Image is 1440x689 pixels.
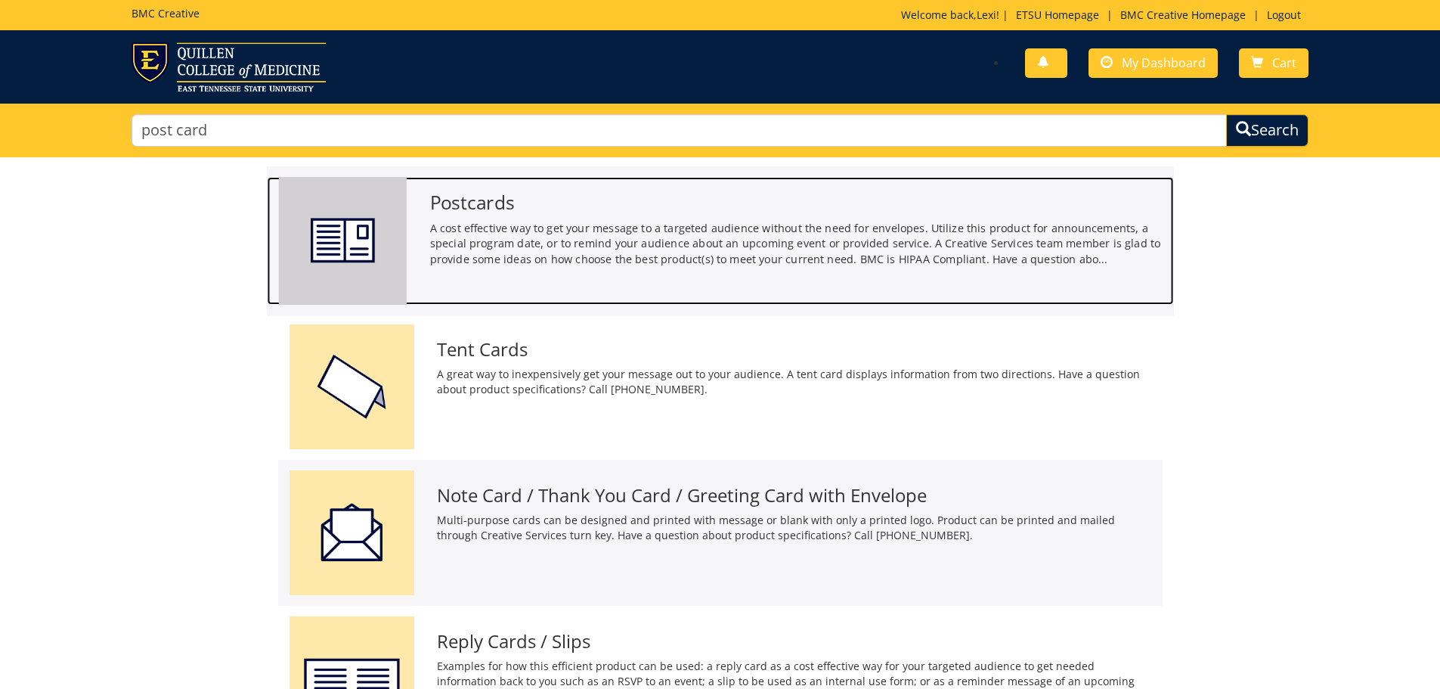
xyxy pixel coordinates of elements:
a: Note Card / Thank You Card / Greeting Card with Envelope Multi-purpose cards can be designed and ... [290,470,1151,595]
h3: Reply Cards / Slips [437,632,1151,651]
a: Tent Cards A great way to inexpensively get your message out to your audience. A tent card displa... [290,324,1151,449]
a: ETSU Homepage [1008,8,1107,22]
a: Cart [1239,48,1308,78]
p: Welcome back, ! | | | [901,8,1308,23]
span: My Dashboard [1122,54,1206,71]
h3: Note Card / Thank You Card / Greeting Card with Envelope [437,486,1151,505]
p: A cost effective way to get your message to a targeted audience without the need for envelopes. U... [429,220,1162,267]
a: Logout [1259,8,1308,22]
span: Cart [1272,54,1296,71]
a: Postcards A cost effective way to get your message to a targeted audience without the need for en... [278,177,1162,305]
button: Search [1226,114,1308,147]
a: Lexi [977,8,996,22]
h5: BMC Creative [132,8,200,19]
a: BMC Creative Homepage [1113,8,1253,22]
input: Search... [132,114,1228,147]
img: postcard-59839371c99131.37464241.png [278,177,406,305]
img: invitationwithenvelope-5a33f926473532.42838482.png [290,470,414,595]
a: My Dashboard [1089,48,1218,78]
img: tent-cards-59494cb190bfa6.98199128.png [290,324,414,449]
p: A great way to inexpensively get your message out to your audience. A tent card displays informat... [437,367,1151,397]
h3: Tent Cards [437,340,1151,359]
h3: Postcards [429,192,1162,213]
img: ETSU logo [132,42,326,92]
p: Multi-purpose cards can be designed and printed with message or blank with only a printed logo. P... [437,513,1151,543]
